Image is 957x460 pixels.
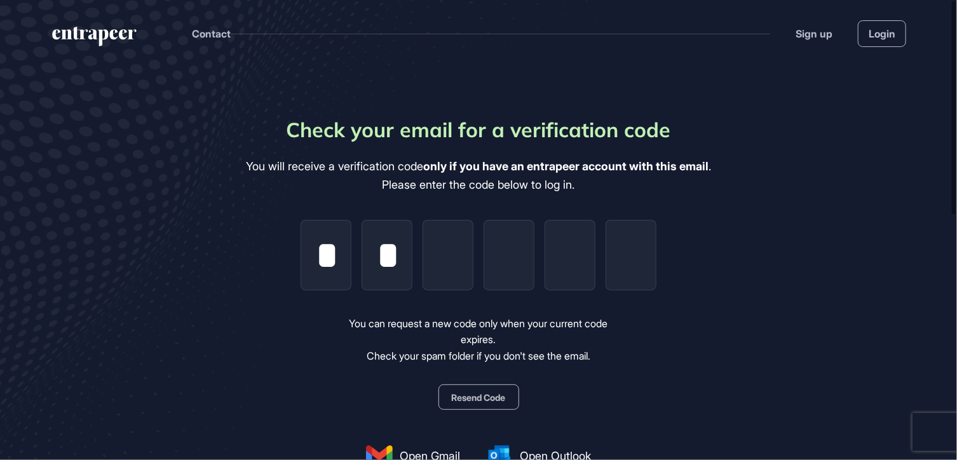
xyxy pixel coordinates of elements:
[438,384,519,410] button: Resend Code
[246,158,711,194] div: You will receive a verification code . Please enter the code below to log in.
[287,114,671,145] div: Check your email for a verification code
[796,26,832,41] a: Sign up
[332,316,626,365] div: You can request a new code only when your current code expires. Check your spam folder if you don...
[858,20,906,47] a: Login
[51,27,138,51] a: entrapeer-logo
[192,25,231,42] button: Contact
[423,159,709,173] b: only if you have an entrapeer account with this email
